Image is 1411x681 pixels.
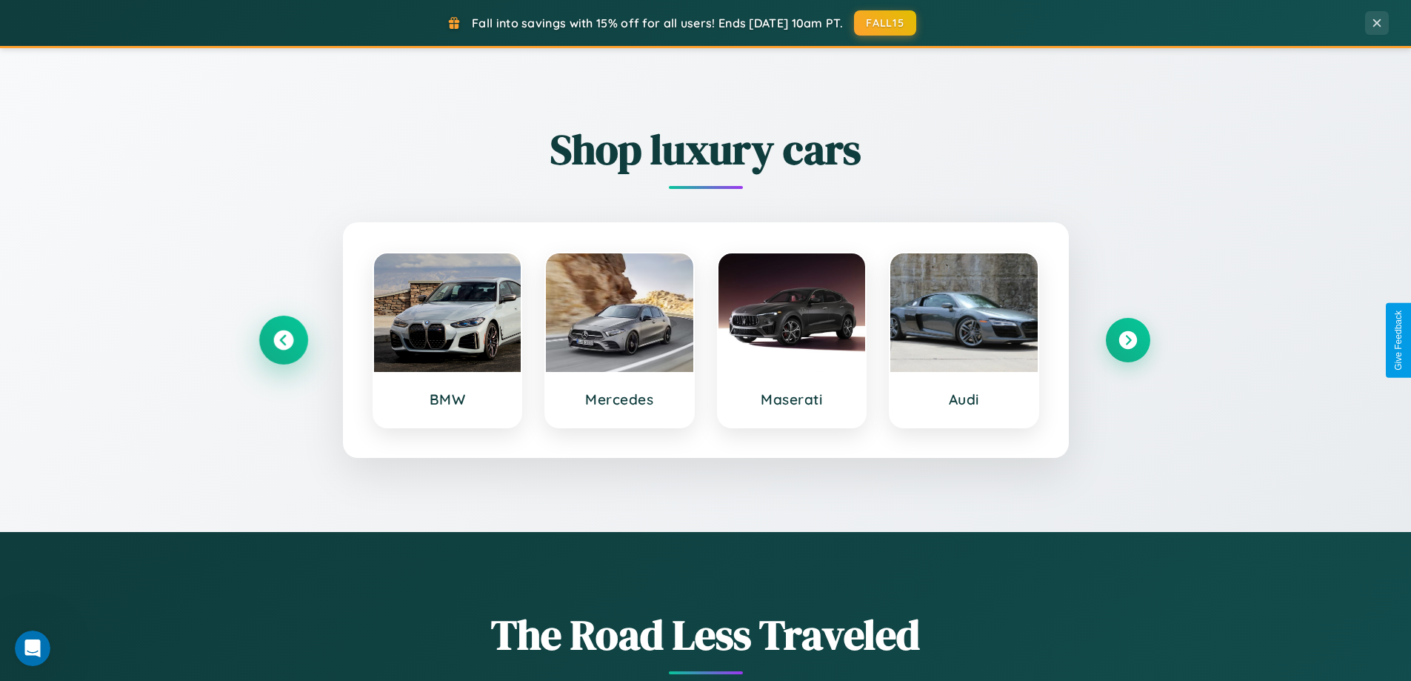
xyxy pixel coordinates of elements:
[472,16,843,30] span: Fall into savings with 15% off for all users! Ends [DATE] 10am PT.
[389,391,507,408] h3: BMW
[854,10,916,36] button: FALL15
[15,631,50,666] iframe: Intercom live chat
[1393,310,1404,371] div: Give Feedback
[561,391,678,408] h3: Mercedes
[261,606,1150,663] h1: The Road Less Traveled
[905,391,1023,408] h3: Audi
[733,391,851,408] h3: Maserati
[261,121,1150,178] h2: Shop luxury cars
